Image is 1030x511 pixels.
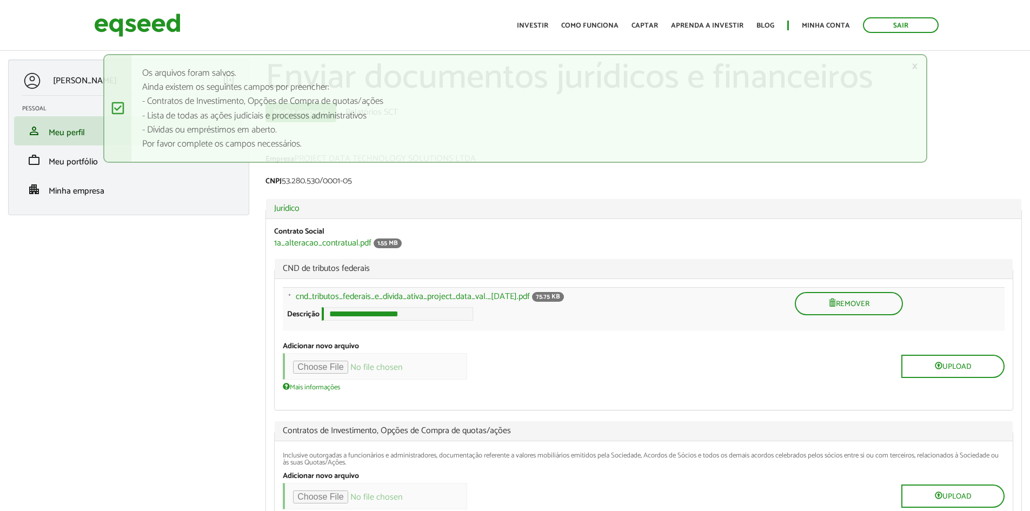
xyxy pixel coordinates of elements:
label: Adicionar novo arquivo [283,473,359,480]
span: Meu portfólio [49,155,98,169]
div: 53.280.530/0001-05 [265,177,1022,188]
label: Adicionar novo arquivo [283,343,359,350]
span: work [28,154,41,167]
a: Minha conta [802,22,850,29]
a: Jurídico [274,204,1013,213]
a: personMeu perfil [22,124,235,137]
a: cnd_tributos_federais_e_divida_ativa_project_data_val._[DATE].pdf [296,293,530,301]
span: person [28,124,41,137]
div: Os arquivos foram salvos. Ainda existem os seguintes campos por preencher: - Contratos de Investi... [103,54,927,163]
span: 75.75 KB [532,292,564,302]
li: Meu portfólio [14,145,243,175]
a: Investir [517,22,548,29]
label: CNPJ [265,178,282,185]
label: Descrição [287,311,320,318]
a: Sair [863,17,939,33]
div: Inclusive outorgadas a funcionários e administradores, documentação referente a valores mobiliári... [283,452,1005,466]
a: Arraste para reordenar [278,292,296,307]
a: Aprenda a investir [671,22,743,29]
a: workMeu portfólio [22,154,235,167]
a: Blog [756,22,774,29]
li: Minha empresa [14,175,243,204]
li: Meu perfil [14,116,243,145]
button: Upload [901,485,1005,508]
span: CND de tributos federais [283,264,1005,273]
a: 1a_alteracao_contratual.pdf [274,239,371,248]
span: apartment [28,183,41,196]
a: apartmentMinha empresa [22,183,235,196]
a: × [912,61,918,72]
label: Contrato Social [274,228,324,236]
span: 1.55 MB [374,238,402,248]
span: Minha empresa [49,184,104,198]
button: Remover [795,292,903,315]
span: Contratos de Investimento, Opções de Compra de quotas/ações [283,427,1005,435]
img: EqSeed [94,11,181,39]
a: Como funciona [561,22,619,29]
h2: Pessoal [22,105,243,112]
p: [PERSON_NAME] [53,76,117,86]
a: Mais informações [283,382,340,391]
span: Meu perfil [49,125,85,140]
button: Upload [901,355,1005,378]
a: Captar [632,22,658,29]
